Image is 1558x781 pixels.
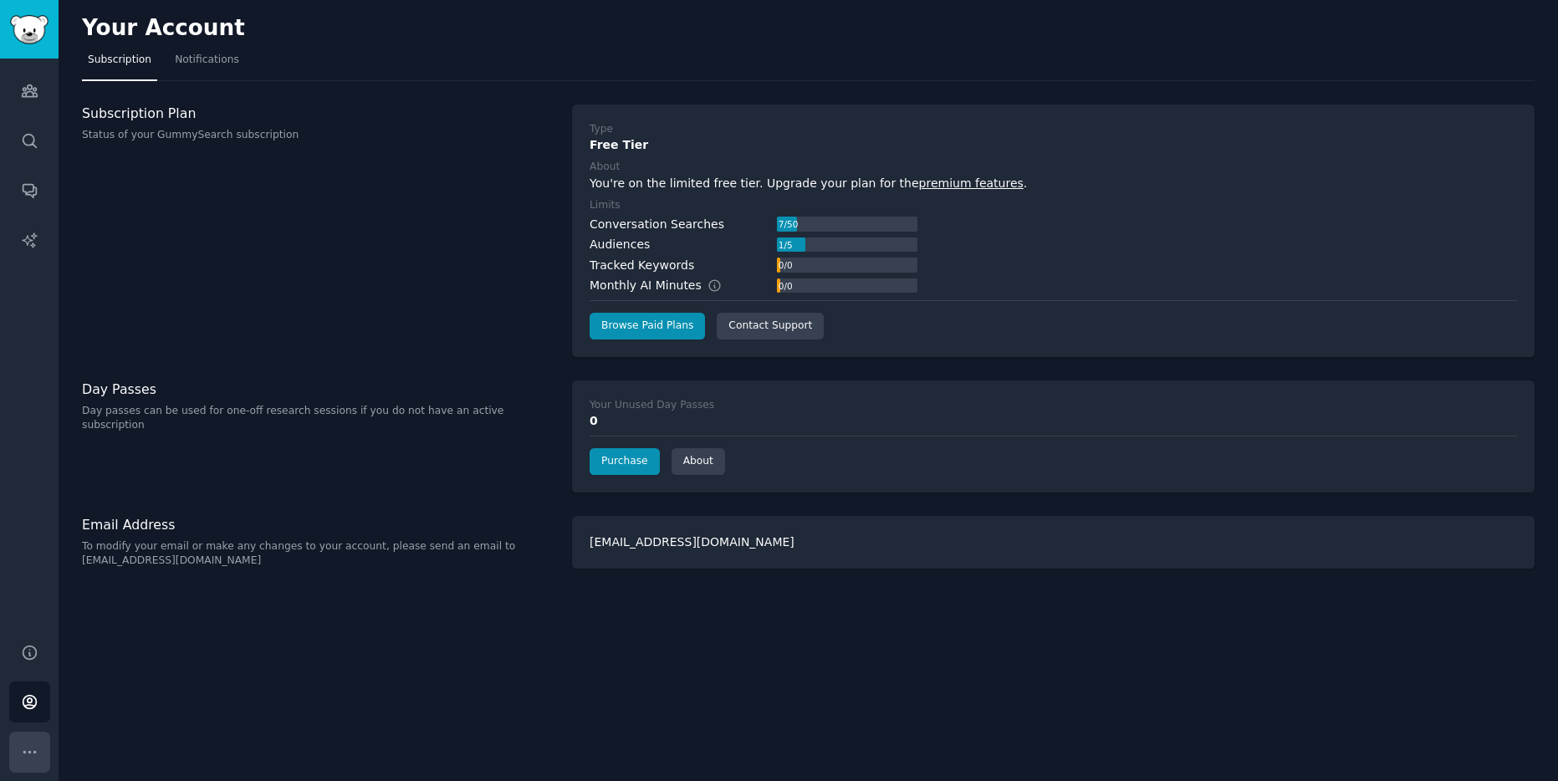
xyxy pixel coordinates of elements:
div: Your Unused Day Passes [590,398,714,413]
h3: Email Address [82,516,554,533]
a: Notifications [169,47,245,81]
p: To modify your email or make any changes to your account, please send an email to [EMAIL_ADDRESS]... [82,539,554,569]
p: Status of your GummySearch subscription [82,128,554,143]
div: Free Tier [590,136,1517,154]
a: premium features [919,176,1024,190]
div: Audiences [590,236,650,253]
a: Subscription [82,47,157,81]
div: Monthly AI Minutes [590,277,739,294]
div: Conversation Searches [590,216,724,233]
div: [EMAIL_ADDRESS][DOMAIN_NAME] [572,516,1535,569]
div: Tracked Keywords [590,257,694,274]
div: 0 / 0 [777,278,794,294]
span: Subscription [88,53,151,68]
a: Browse Paid Plans [590,313,705,339]
img: GummySearch logo [10,15,49,44]
a: Purchase [590,448,660,475]
a: Contact Support [717,313,824,339]
div: 0 / 0 [777,258,794,273]
h3: Subscription Plan [82,105,554,122]
div: 7 / 50 [777,217,799,232]
div: About [590,160,620,175]
div: 1 / 5 [777,237,794,253]
span: Notifications [175,53,239,68]
div: Limits [590,198,621,213]
a: About [672,448,725,475]
div: 0 [590,412,1517,430]
div: You're on the limited free tier. Upgrade your plan for the . [590,175,1517,192]
p: Day passes can be used for one-off research sessions if you do not have an active subscription [82,404,554,433]
div: Type [590,122,613,137]
h3: Day Passes [82,380,554,398]
h2: Your Account [82,15,245,42]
